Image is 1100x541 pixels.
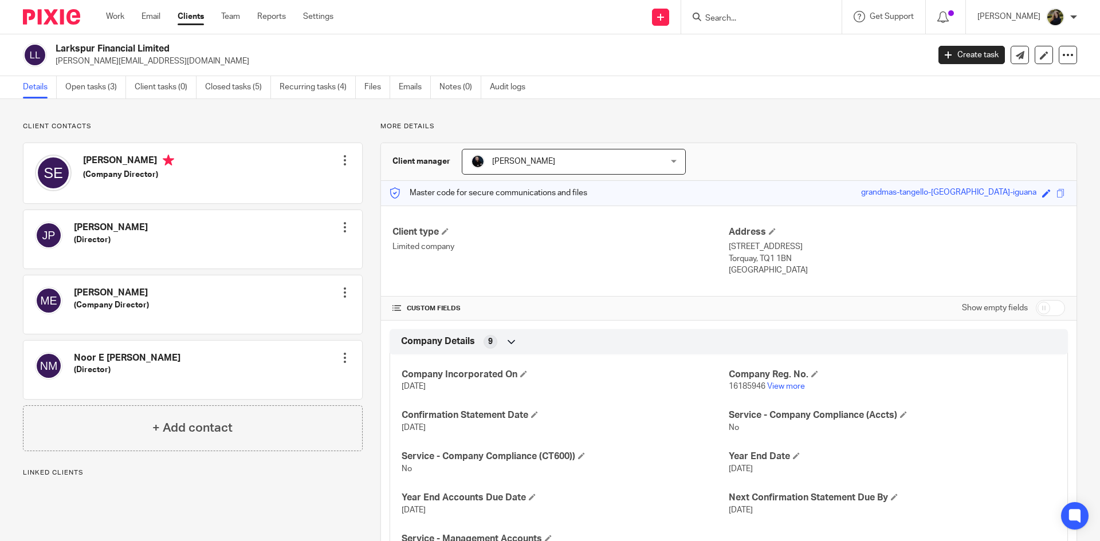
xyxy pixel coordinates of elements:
h5: (Director) [74,364,180,376]
p: [GEOGRAPHIC_DATA] [729,264,1065,276]
a: Clients [178,11,204,22]
a: Details [23,76,57,98]
img: Headshots%20accounting4everything_Poppy%20Jakes%20Photography-2203.jpg [471,155,485,168]
p: [PERSON_NAME] [977,11,1040,22]
h4: Noor E [PERSON_NAME] [74,352,180,364]
p: Client contacts [23,122,363,131]
h4: Next Confirmation Statement Due By [729,492,1056,504]
img: svg%3E [35,352,62,380]
a: View more [767,382,805,390]
img: svg%3E [35,155,72,191]
h2: Larkspur Financial Limited [56,43,748,55]
div: grandmas-tangello-[GEOGRAPHIC_DATA]-iguana [861,187,1036,200]
a: Audit logs [490,76,534,98]
p: [STREET_ADDRESS] [729,241,1065,252]
img: svg%3E [35,287,62,314]
img: ACCOUNTING4EVERYTHING-13.jpg [1046,8,1064,26]
img: Pixie [23,9,80,25]
span: 9 [488,336,493,347]
span: Get Support [870,13,914,21]
h4: [PERSON_NAME] [74,287,149,299]
span: [DATE] [402,506,426,514]
span: Company Details [401,335,475,347]
img: svg%3E [23,43,47,67]
a: Recurring tasks (4) [280,76,356,98]
h4: [PERSON_NAME] [83,155,174,169]
p: Linked clients [23,468,363,477]
input: Search [704,14,807,24]
a: Emails [399,76,431,98]
h5: (Company Director) [74,299,149,311]
h4: Company Incorporated On [402,369,729,381]
span: [PERSON_NAME] [492,157,555,165]
span: No [402,465,412,473]
a: Team [221,11,240,22]
a: Files [364,76,390,98]
a: Create task [938,46,1005,64]
span: [DATE] [729,465,753,473]
h4: Service - Company Compliance (Accts) [729,409,1056,421]
h4: + Add contact [152,419,233,437]
span: 16185946 [729,382,765,390]
h4: Confirmation Statement Date [402,409,729,421]
h4: Company Reg. No. [729,369,1056,381]
h3: Client manager [392,156,450,167]
img: svg%3E [35,222,62,249]
label: Show empty fields [962,302,1028,314]
h4: [PERSON_NAME] [74,222,148,234]
a: Reports [257,11,286,22]
h4: Service - Company Compliance (CT600)) [402,451,729,463]
a: Email [142,11,160,22]
p: More details [380,122,1077,131]
h4: Year End Accounts Due Date [402,492,729,504]
i: Primary [163,155,174,166]
h4: Year End Date [729,451,1056,463]
span: [DATE] [402,424,426,432]
span: [DATE] [402,382,426,390]
h5: (Company Director) [83,169,174,180]
a: Closed tasks (5) [205,76,271,98]
p: [PERSON_NAME][EMAIL_ADDRESS][DOMAIN_NAME] [56,56,921,67]
p: Limited company [392,241,729,252]
a: Client tasks (0) [135,76,197,98]
a: Settings [303,11,333,22]
p: Master code for secure communications and files [390,187,587,199]
h5: (Director) [74,234,148,246]
h4: CUSTOM FIELDS [392,304,729,313]
a: Notes (0) [439,76,481,98]
h4: Address [729,226,1065,238]
a: Open tasks (3) [65,76,126,98]
h4: Client type [392,226,729,238]
span: No [729,424,739,432]
span: [DATE] [729,506,753,514]
p: Torquay, TQ1 1BN [729,253,1065,264]
a: Work [106,11,124,22]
